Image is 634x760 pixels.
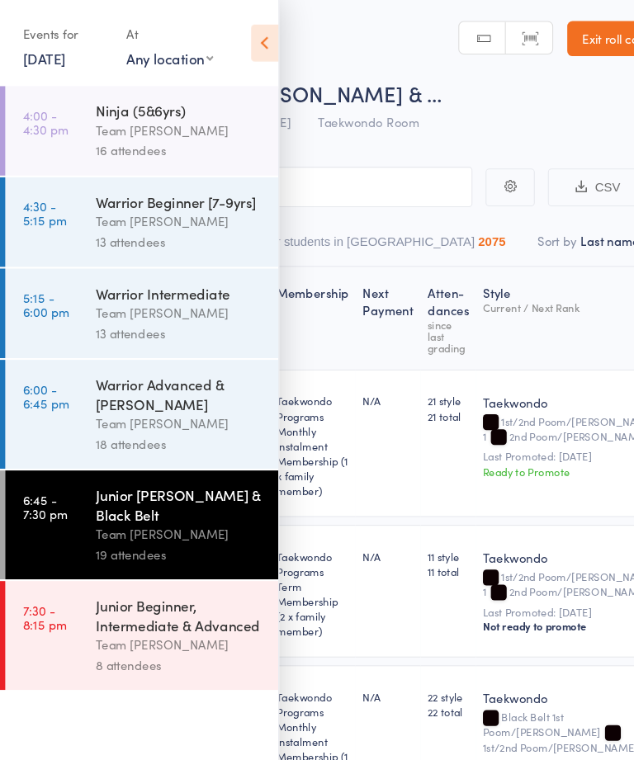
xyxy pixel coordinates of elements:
[402,384,441,398] span: 21 total
[90,95,248,113] div: Ninja (5&6yrs)
[402,370,441,384] span: 21 style
[90,304,248,323] div: 13 attendees
[90,113,248,132] div: Team [PERSON_NAME]
[21,273,65,300] time: 5:15 - 6:00 pm
[90,181,248,199] div: Warrior Beginner [7-9yrs]
[402,648,441,662] span: 22 style
[119,18,201,45] div: At
[5,253,262,337] a: 5:15 -6:00 pmWarrior IntermediateTeam [PERSON_NAME]13 attendees
[21,45,62,64] a: [DATE]
[90,352,248,389] div: Warrior Advanced & [PERSON_NAME]
[90,493,248,512] div: Team [PERSON_NAME]
[90,408,248,427] div: 18 attendees
[90,218,248,237] div: 13 attendees
[90,267,248,285] div: Warrior Intermediate
[234,212,475,250] button: Other students in [GEOGRAPHIC_DATA]2075
[21,463,64,489] time: 6:45 - 7:30 pm
[341,648,389,662] div: N/A
[90,389,248,408] div: Team [PERSON_NAME]
[90,512,248,531] div: 19 attendees
[90,132,248,151] div: 16 attendees
[299,106,394,123] span: Taekwondo Room
[260,648,328,746] div: Taekwondo Programs Monthly Instalment Membership (1 x family member)
[5,81,262,165] a: 4:00 -4:30 pmNinja (5&6yrs)Team [PERSON_NAME]16 attendees
[90,456,248,493] div: Junior [PERSON_NAME] & Black Belt
[253,258,334,340] div: Membership
[402,530,441,544] span: 11 total
[90,285,248,304] div: Team [PERSON_NAME]
[341,516,389,530] div: N/A
[5,167,262,251] a: 4:30 -5:15 pmWarrior Beginner [7-9yrs]Team [PERSON_NAME]13 attendees
[505,218,542,234] label: Sort by
[479,404,608,415] div: 2nd Poom/[PERSON_NAME]
[90,597,248,616] div: Team [PERSON_NAME]
[119,45,201,64] div: Any location
[546,218,601,234] div: Last name
[90,199,248,218] div: Team [PERSON_NAME]
[90,616,248,635] div: 8 attendees
[260,370,328,468] div: Taekwondo Programs Monthly Instalment Membership (1 x family member)
[21,359,65,385] time: 6:00 - 6:45 pm
[395,258,447,340] div: Atten­dances
[454,696,632,707] div: 1st/2nd Poom/[PERSON_NAME] stage 1
[260,516,328,600] div: Taekwondo Programs Term Membership (2 x family member)
[21,101,64,128] time: 4:00 - 4:30 pm
[402,516,441,530] span: 11 style
[5,338,262,441] a: 6:00 -6:45 pmWarrior Advanced & [PERSON_NAME]Team [PERSON_NAME]18 attendees
[5,546,262,649] a: 7:30 -8:15 pmJunior Beginner, Intermediate & AdvancedTeam [PERSON_NAME]8 attendees
[533,20,619,53] a: Exit roll call
[163,74,415,101] span: Junior [PERSON_NAME] & …
[515,158,609,194] button: CSV
[90,560,248,597] div: Junior Beginner, Intermediate & Advanced
[5,442,262,545] a: 6:45 -7:30 pmJunior [PERSON_NAME] & Black BeltTeam [PERSON_NAME]19 attendees
[21,567,63,593] time: 7:30 - 8:15 pm
[21,18,102,45] div: Events for
[402,300,441,332] div: since last grading
[21,187,63,214] time: 4:30 - 5:15 pm
[334,258,395,340] div: Next Payment
[341,370,389,384] div: N/A
[450,220,475,234] div: 2075
[479,550,608,561] div: 2nd Poom/[PERSON_NAME]
[402,662,441,676] span: 22 total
